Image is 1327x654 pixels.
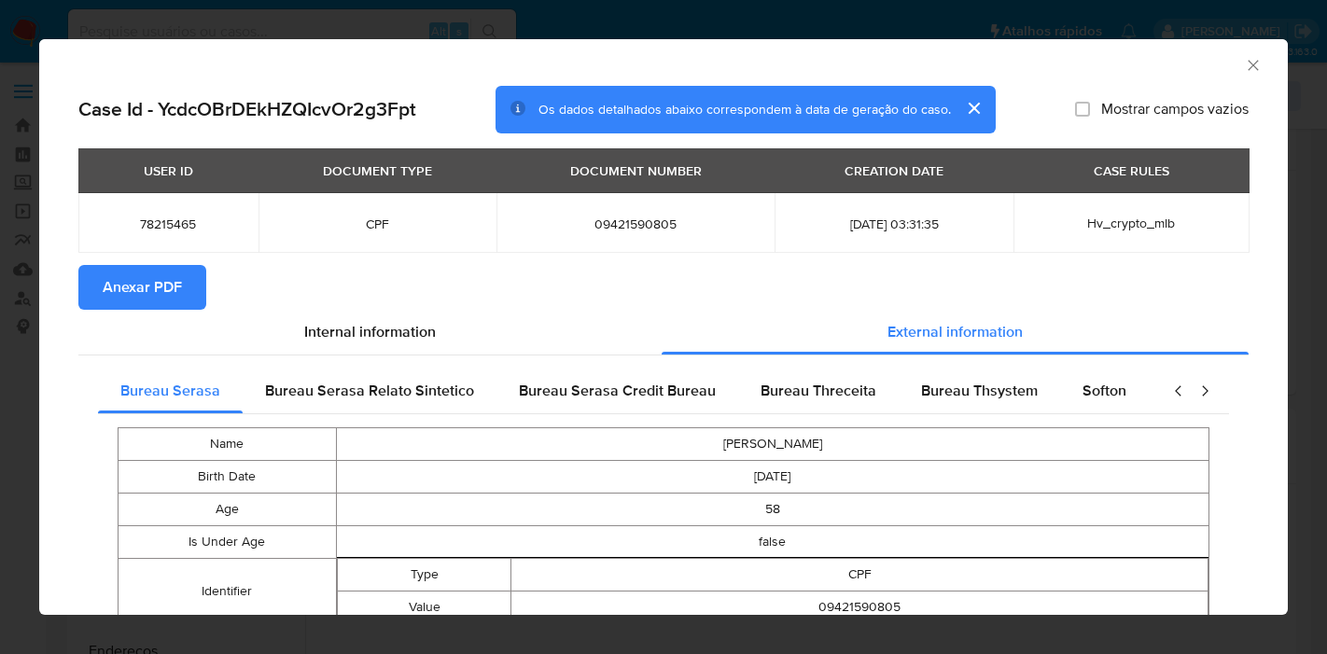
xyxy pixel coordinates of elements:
[921,380,1038,401] span: Bureau Thsystem
[337,591,511,623] td: Value
[337,558,511,591] td: Type
[103,267,182,308] span: Anexar PDF
[119,525,337,558] td: Is Under Age
[511,591,1208,623] td: 09421590805
[511,558,1208,591] td: CPF
[1083,155,1180,187] div: CASE RULES
[797,216,990,232] span: [DATE] 03:31:35
[281,216,474,232] span: CPF
[1087,214,1175,232] span: Hv_crypto_mlb
[951,86,996,131] button: cerrar
[538,100,951,118] span: Os dados detalhados abaixo correspondem à data de geração do caso.
[1101,100,1249,118] span: Mostrar campos vazios
[78,97,416,121] h2: Case Id - YcdcOBrDEkHZQIcvOr2g3Fpt
[887,321,1023,342] span: External information
[833,155,955,187] div: CREATION DATE
[101,216,236,232] span: 78215465
[336,525,1208,558] td: false
[119,460,337,493] td: Birth Date
[336,460,1208,493] td: [DATE]
[98,369,1154,413] div: Detailed external info
[120,380,220,401] span: Bureau Serasa
[133,155,204,187] div: USER ID
[1083,380,1126,401] span: Softon
[304,321,436,342] span: Internal information
[336,493,1208,525] td: 58
[119,427,337,460] td: Name
[119,493,337,525] td: Age
[265,380,474,401] span: Bureau Serasa Relato Sintetico
[1075,102,1090,117] input: Mostrar campos vazios
[312,155,443,187] div: DOCUMENT TYPE
[78,265,206,310] button: Anexar PDF
[1244,56,1261,73] button: Fechar a janela
[336,427,1208,460] td: [PERSON_NAME]
[519,216,752,232] span: 09421590805
[39,39,1288,615] div: closure-recommendation-modal
[78,310,1249,355] div: Detailed info
[519,380,716,401] span: Bureau Serasa Credit Bureau
[559,155,713,187] div: DOCUMENT NUMBER
[761,380,876,401] span: Bureau Threceita
[119,558,337,624] td: Identifier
